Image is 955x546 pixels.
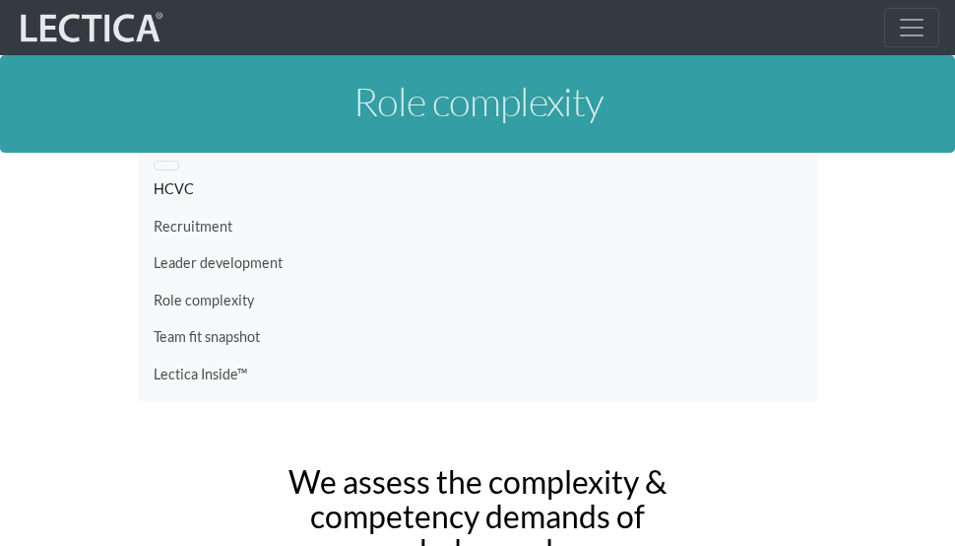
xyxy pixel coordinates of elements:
img: lecticalive [16,9,163,46]
button: Toggle navigation [884,8,939,47]
a: Recruitment [154,208,801,245]
a: Role complexity [154,282,801,319]
a: Lectica Inside™ [154,356,801,393]
h1: Role complexity [138,80,817,123]
a: Leader development [154,244,801,282]
a: Team fit snapshot [154,318,801,356]
a: HCVC [154,171,801,208]
button: Toggle navigation [154,161,179,171]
